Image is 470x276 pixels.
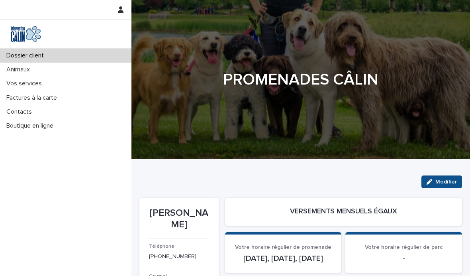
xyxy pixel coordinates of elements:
font: [DATE], [DATE], [DATE] [243,254,323,262]
font: Boutique en ligne [6,122,53,129]
font: VERSEMENTS MENSUELS ÉGAUX [290,208,397,215]
img: Y0SYDZVsQvbSeSFpbQoq [6,26,45,42]
font: Factures à la carte [6,95,57,101]
font: Contacts [6,108,32,115]
font: Votre horaire régulier de promenade [235,244,331,250]
font: Animaux [6,66,30,73]
font: Dossier client [6,52,44,59]
font: Modifier [435,179,457,185]
font: Téléphone [149,244,174,249]
font: Vos services [6,80,42,87]
font: Votre horaire régulier de parc [365,244,443,250]
button: Modifier [421,175,462,188]
font: PROMENADES CÂLIN [223,72,378,88]
font: - [402,254,405,262]
a: [PHONE_NUMBER] [149,254,196,259]
font: [PERSON_NAME] [150,208,208,229]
